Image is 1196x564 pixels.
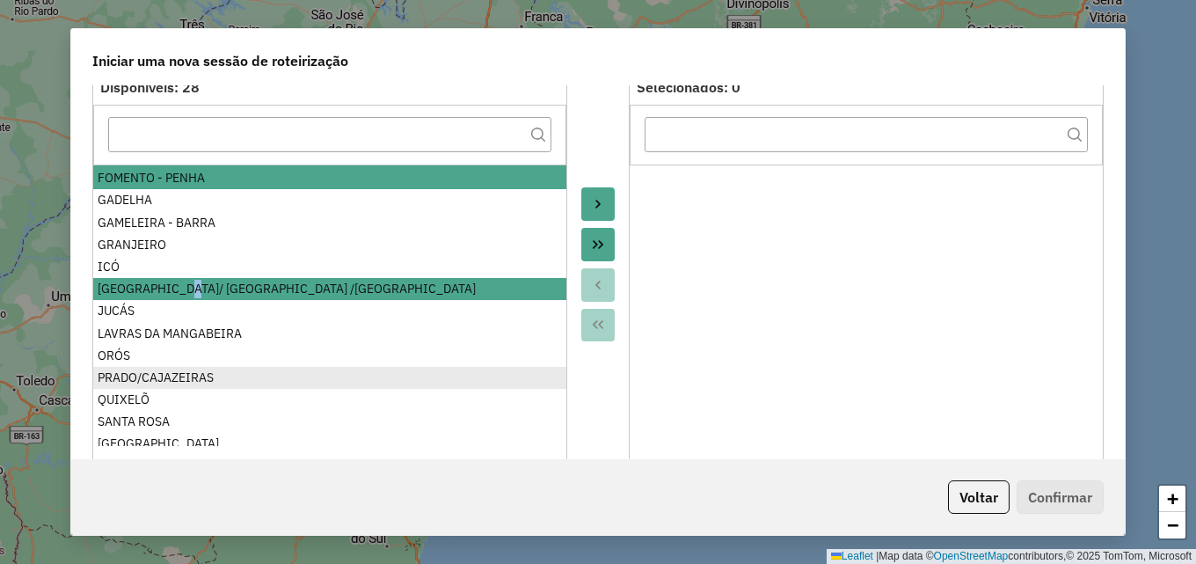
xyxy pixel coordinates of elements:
[92,50,348,71] span: Iniciar uma nova sessão de roteirização
[98,435,562,453] div: [GEOGRAPHIC_DATA]
[1167,487,1178,509] span: +
[876,550,879,562] span: |
[1159,512,1185,538] a: Zoom out
[98,280,562,298] div: [GEOGRAPHIC_DATA]/ [GEOGRAPHIC_DATA] /[GEOGRAPHIC_DATA]
[948,480,1010,514] button: Voltar
[1167,514,1178,536] span: −
[98,369,562,387] div: PRADO/CAJAZEIRAS
[98,236,562,254] div: GRANJEIRO
[98,325,562,343] div: LAVRAS DA MANGABEIRA
[934,550,1009,562] a: OpenStreetMap
[581,228,615,261] button: Move All to Target
[98,413,562,431] div: SANTA ROSA
[98,258,562,276] div: ICÓ
[98,302,562,320] div: JUCÁS
[98,391,562,409] div: QUIXELÕ
[637,77,1096,98] div: Selecionados: 0
[581,187,615,221] button: Move to Target
[100,77,559,98] div: Disponíveis: 28
[98,191,562,209] div: GADELHA
[98,214,562,232] div: GAMELEIRA - BARRA
[827,549,1196,564] div: Map data © contributors,© 2025 TomTom, Microsoft
[98,169,562,187] div: FOMENTO - PENHA
[1159,486,1185,512] a: Zoom in
[98,347,562,365] div: ORÓS
[831,550,873,562] a: Leaflet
